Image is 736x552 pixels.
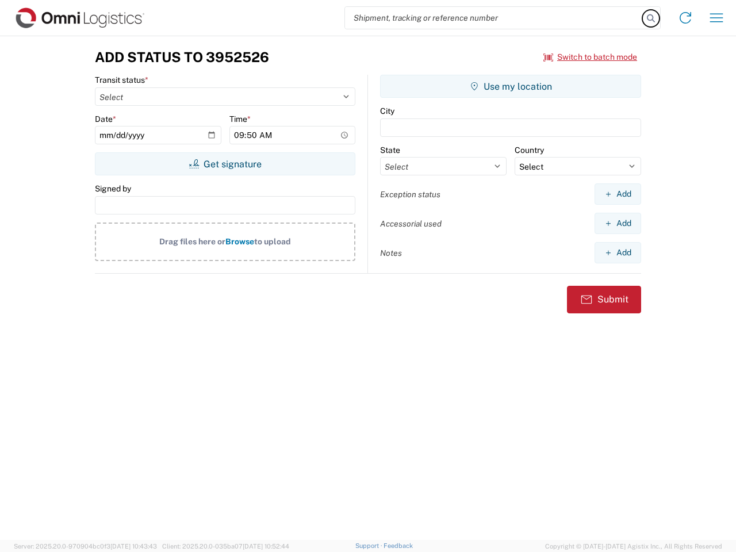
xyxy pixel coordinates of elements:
[159,237,225,246] span: Drag files here or
[595,183,641,205] button: Add
[515,145,544,155] label: Country
[229,114,251,124] label: Time
[595,242,641,263] button: Add
[95,152,355,175] button: Get signature
[225,237,254,246] span: Browse
[14,543,157,550] span: Server: 2025.20.0-970904bc0f3
[380,75,641,98] button: Use my location
[567,286,641,313] button: Submit
[95,114,116,124] label: Date
[380,218,442,229] label: Accessorial used
[543,48,637,67] button: Switch to batch mode
[380,248,402,258] label: Notes
[384,542,413,549] a: Feedback
[254,237,291,246] span: to upload
[595,213,641,234] button: Add
[545,541,722,551] span: Copyright © [DATE]-[DATE] Agistix Inc., All Rights Reserved
[95,75,148,85] label: Transit status
[110,543,157,550] span: [DATE] 10:43:43
[162,543,289,550] span: Client: 2025.20.0-035ba07
[380,189,440,200] label: Exception status
[345,7,643,29] input: Shipment, tracking or reference number
[380,145,400,155] label: State
[95,49,269,66] h3: Add Status to 3952526
[95,183,131,194] label: Signed by
[355,542,384,549] a: Support
[243,543,289,550] span: [DATE] 10:52:44
[380,106,394,116] label: City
